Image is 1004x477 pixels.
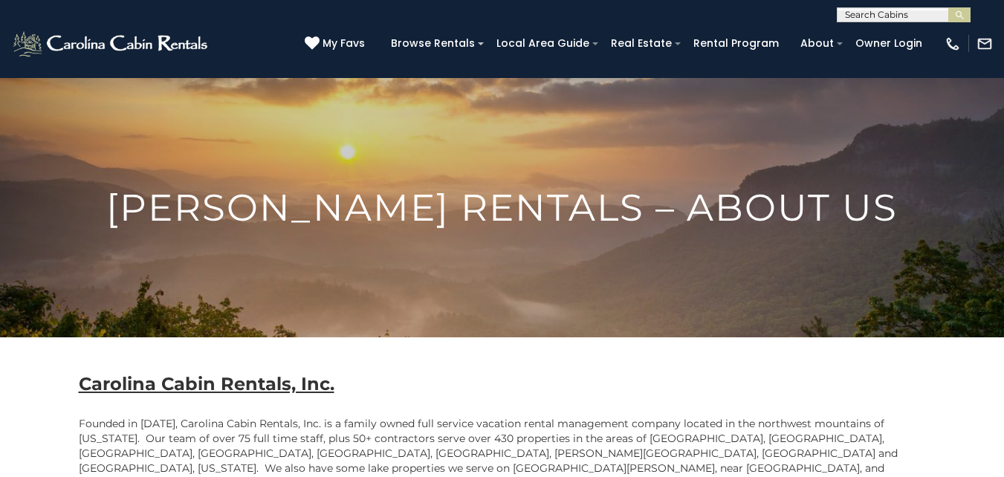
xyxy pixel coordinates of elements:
a: Browse Rentals [383,32,482,55]
img: mail-regular-white.png [977,36,993,52]
a: Owner Login [848,32,930,55]
a: Rental Program [686,32,786,55]
a: My Favs [305,36,369,52]
img: White-1-2.png [11,29,212,59]
span: My Favs [323,36,365,51]
a: About [793,32,841,55]
a: Local Area Guide [489,32,597,55]
img: phone-regular-white.png [945,36,961,52]
b: Carolina Cabin Rentals, Inc. [79,373,334,395]
a: Real Estate [603,32,679,55]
